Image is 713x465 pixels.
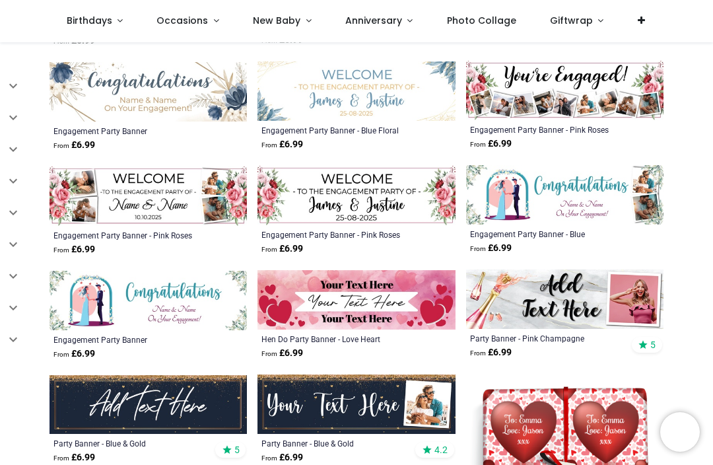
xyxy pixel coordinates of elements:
span: From [53,142,69,149]
strong: £ 6.99 [261,242,303,256]
span: From [53,38,69,45]
span: From [261,350,277,357]
span: From [470,349,486,357]
img: Engagement Party Banner - Blue Floral Design Congratulations [50,62,247,122]
strong: £ 6.99 [470,137,512,151]
strong: £ 6.99 [53,139,95,152]
a: Engagement Party Banner [53,125,205,136]
img: Personalised Hen Do Party Banner - Love Heart Anniversary Engagement - Custom Text [257,270,455,330]
strong: £ 6.99 [53,243,95,256]
a: Party Banner - Blue & Gold [261,438,413,448]
img: Personalised Engagement Party Banner - Blue Floral Design - Custom Name & Date [257,61,455,121]
a: Engagement Party Banner - Blue Floral Design [261,125,413,135]
a: Engagement Party Banner [53,334,205,345]
span: 4.2 [434,444,448,456]
img: Personalised Party Banner - Blue & Gold - Custom Text & 1 Photo Upload [257,375,455,434]
a: Hen Do Party Banner - Love Heart Anniversary Engagement [261,334,413,344]
strong: £ 6.99 [261,138,303,151]
strong: £ 6.99 [470,346,512,359]
img: Engagement Party Banner - Blue Congratulations-Custom Text [50,271,247,330]
span: Birthdays [67,14,112,27]
strong: £ 6.99 [261,451,303,464]
img: Personalised Engagement Party Banner - Pink Roses - Custom Name & Date [257,166,455,225]
strong: £ 6.99 [53,451,95,464]
span: 5 [650,339,656,351]
img: Personalised Engagement Party Banner - Pink Roses - Custom Text & 4 Photo Upload [50,166,247,226]
span: From [53,351,69,358]
span: From [261,141,277,149]
span: 5 [234,444,240,456]
a: Engagement Party Banner - Pink Roses [470,124,622,135]
span: From [53,246,69,254]
span: Giftwrap [550,14,593,27]
span: From [53,454,69,462]
img: Personalised Engagement Party Banner - Pink Roses - 9 Photo Upload [466,61,663,120]
iframe: Brevo live chat [660,412,700,452]
span: Occasions [156,14,208,27]
strong: £ 6.99 [53,347,95,361]
a: Party Banner - Pink Champagne [470,333,622,343]
img: Personalised Party Banner - Pink Champagne - Custom Text & 1 Photo Upload [466,269,663,329]
img: Personalised Engagement Party Banner - Blue Congratulations - 2 Photo Upload [466,165,663,225]
a: Engagement Party Banner - Blue Congratulations [470,229,622,239]
span: From [261,454,277,462]
span: New Baby [253,14,300,27]
span: From [261,246,277,253]
a: Engagement Party Banner - Pink Roses [53,230,205,240]
strong: £ 6.99 [261,347,303,360]
a: Engagement Party Banner - Pink Roses [261,229,413,240]
span: From [470,141,486,148]
span: Photo Collage [447,14,516,27]
a: Party Banner - Blue & Gold [53,438,205,448]
span: Anniversary [345,14,402,27]
strong: £ 6.99 [470,242,512,255]
span: From [470,245,486,252]
img: Personalised Party Banner - Blue & Gold - Custom Text [50,375,247,434]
